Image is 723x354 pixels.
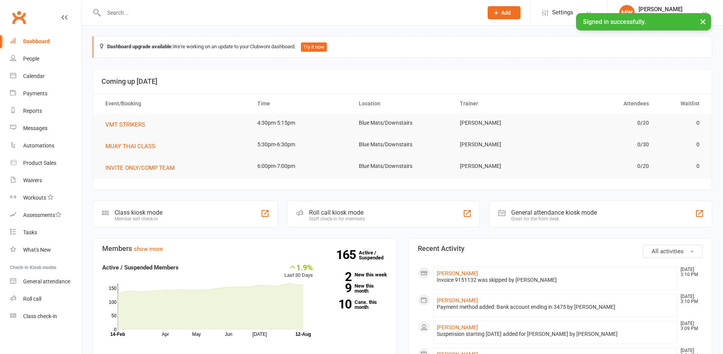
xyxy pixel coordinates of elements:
[284,263,313,271] div: 1.9%
[352,114,453,132] td: Blue Mats/Downstairs
[10,172,81,189] a: Waivers
[677,267,702,277] time: [DATE] 3:10 PM
[359,244,393,266] a: 165Active / Suspended
[324,283,387,293] a: 9New this month
[309,209,365,216] div: Roll call kiosk mode
[101,7,478,18] input: Search...
[10,290,81,308] a: Roll call
[10,273,81,290] a: General attendance kiosk mode
[23,56,39,62] div: People
[9,8,29,27] a: Clubworx
[10,137,81,154] a: Automations
[656,94,706,113] th: Waitlist
[511,209,597,216] div: General attendance kiosk mode
[23,142,54,149] div: Automations
[352,136,453,154] td: Blue Mats/Downstairs
[10,33,81,50] a: Dashboard
[309,216,365,222] div: Staff check-in for members
[677,294,702,304] time: [DATE] 3:10 PM
[105,143,155,150] span: MUAY THAI CLASS
[23,296,41,302] div: Roll call
[652,248,684,255] span: All activities
[10,154,81,172] a: Product Sales
[23,125,47,131] div: Messages
[453,136,554,154] td: [PERSON_NAME]
[656,157,706,175] td: 0
[134,246,163,252] a: show more
[23,108,42,114] div: Reports
[437,324,478,330] a: [PERSON_NAME]
[453,114,554,132] td: [PERSON_NAME]
[583,18,646,25] span: Signed in successfully.
[98,94,250,113] th: Event/Booking
[324,282,351,294] strong: 9
[10,207,81,224] a: Assessments
[284,263,313,279] div: Last 30 Days
[511,216,597,222] div: Great for the front desk
[324,300,387,310] a: 10Canx. this month
[352,94,453,113] th: Location
[23,90,47,97] div: Payments
[301,42,327,52] button: Try it now
[23,278,70,285] div: General attendance
[324,298,351,310] strong: 10
[102,264,179,271] strong: Active / Suspended Members
[107,44,173,49] strong: Dashboard upgrade available:
[554,136,656,154] td: 0/30
[250,114,352,132] td: 4:30pm-5:15pm
[105,142,160,151] button: MUAY THAI CLASS
[23,38,50,44] div: Dashboard
[23,195,46,201] div: Workouts
[10,102,81,120] a: Reports
[437,297,478,303] a: [PERSON_NAME]
[639,6,682,13] div: [PERSON_NAME]
[352,157,453,175] td: Blue Mats/Downstairs
[23,313,57,319] div: Class check-in
[324,271,351,283] strong: 2
[501,10,511,16] span: Add
[105,120,150,129] button: VMT STRIKERS
[10,85,81,102] a: Payments
[105,121,145,128] span: VMT STRIKERS
[105,164,175,171] span: INVITE ONLY/COMP TEAM
[102,245,387,252] h3: Members
[10,308,81,325] a: Class kiosk mode
[10,50,81,68] a: People
[437,331,674,337] div: Suspension starting [DATE] added for [PERSON_NAME] by [PERSON_NAME]
[437,304,674,310] div: Payment method added: Bank account ending in 3475 by [PERSON_NAME]
[23,177,42,183] div: Waivers
[10,189,81,207] a: Workouts
[437,270,478,276] a: [PERSON_NAME]
[554,94,656,113] th: Attendees
[10,241,81,259] a: What's New
[639,13,682,20] div: Vision Muay Thai
[656,114,706,132] td: 0
[488,6,520,19] button: Add
[115,209,162,216] div: Class kiosk mode
[101,78,703,85] h3: Coming up [DATE]
[10,224,81,241] a: Tasks
[336,249,359,261] strong: 165
[250,157,352,175] td: 6:00pm-7:00pm
[10,68,81,85] a: Calendar
[418,245,703,252] h3: Recent Activity
[453,94,554,113] th: Trainer
[619,5,635,20] div: MW
[554,114,656,132] td: 0/20
[643,245,703,258] button: All activities
[324,272,387,277] a: 2New this week
[23,247,51,253] div: What's New
[552,4,573,21] span: Settings
[115,216,162,222] div: Member self check-in
[677,321,702,331] time: [DATE] 3:09 PM
[250,136,352,154] td: 5:30pm-6:30pm
[656,136,706,154] td: 0
[453,157,554,175] td: [PERSON_NAME]
[23,160,56,166] div: Product Sales
[23,73,45,79] div: Calendar
[437,277,674,283] div: Invoice 9151132 was skipped by [PERSON_NAME]
[10,120,81,137] a: Messages
[250,94,352,113] th: Time
[23,229,37,235] div: Tasks
[23,212,61,218] div: Assessments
